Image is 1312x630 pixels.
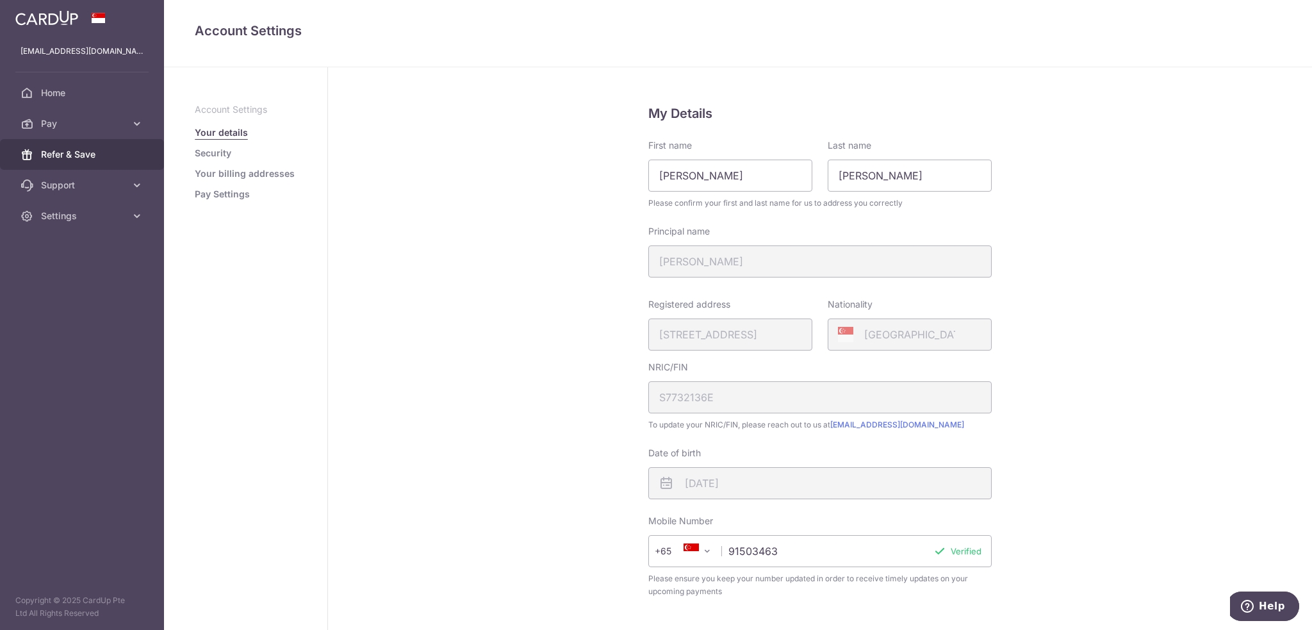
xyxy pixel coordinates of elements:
[828,139,871,152] label: Last name
[655,543,689,559] span: +65
[648,103,992,124] h5: My Details
[41,179,126,192] span: Support
[29,9,55,21] span: Help
[828,298,873,311] label: Nationality
[659,543,689,559] span: +65
[648,447,701,460] label: Date of birth
[648,361,688,374] label: NRIC/FIN
[41,87,126,99] span: Home
[195,126,248,139] a: Your details
[195,21,1281,41] h4: Account Settings
[830,420,964,429] a: [EMAIL_ADDRESS][DOMAIN_NAME]
[15,10,78,26] img: CardUp
[648,225,710,238] label: Principal name
[41,117,126,130] span: Pay
[648,515,713,527] label: Mobile Number
[1230,592,1299,624] iframe: Opens a widget where you can find more information
[648,298,730,311] label: Registered address
[195,167,295,180] a: Your billing addresses
[828,160,992,192] input: Last name
[648,139,692,152] label: First name
[648,197,992,210] span: Please confirm your first and last name for us to address you correctly
[41,210,126,222] span: Settings
[195,103,297,116] p: Account Settings
[20,45,143,58] p: [EMAIL_ADDRESS][DOMAIN_NAME]
[648,572,992,598] span: Please ensure you keep your number updated in order to receive timely updates on your upcoming pa...
[41,148,126,161] span: Refer & Save
[195,147,231,160] a: Security
[195,188,250,201] a: Pay Settings
[648,160,812,192] input: First name
[648,419,992,431] span: To update your NRIC/FIN, please reach out to us at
